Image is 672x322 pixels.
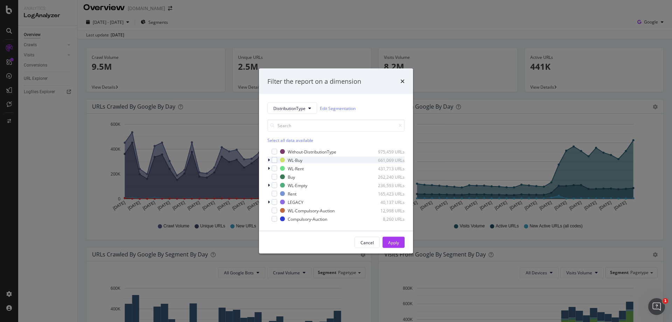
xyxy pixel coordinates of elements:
div: 975,459 URLs [370,149,405,155]
a: Edit Segmentation [320,104,356,112]
div: Buy [288,174,295,180]
div: Apply [388,239,399,245]
div: LEGACY [288,199,303,205]
div: 236,593 URLs [370,182,405,188]
div: Cancel [360,239,374,245]
iframe: Intercom live chat [648,298,665,315]
div: modal [259,68,413,254]
div: Select all data available [267,137,405,143]
span: 1 [663,298,668,304]
div: Without-DistributionType [288,149,336,155]
div: Filter the report on a dimension [267,77,361,86]
button: DistributionType [267,103,317,114]
div: Compulsory-Auction [288,216,327,222]
div: 165,423 URLs [370,191,405,197]
div: 262,240 URLs [370,174,405,180]
div: WL-Compulsory-Auction [288,207,335,213]
div: 8,260 URLs [370,216,405,222]
span: DistributionType [273,105,306,111]
div: WL-Buy [288,157,302,163]
div: 661,069 URLs [370,157,405,163]
div: WL-Rent [288,165,304,171]
button: Apply [383,237,405,248]
div: WL-Empty [288,182,307,188]
div: 431,713 URLs [370,165,405,171]
div: times [400,77,405,86]
div: Rent [288,191,296,197]
button: Cancel [355,237,380,248]
div: 12,998 URLs [370,207,405,213]
input: Search [267,119,405,132]
div: 40,137 URLs [370,199,405,205]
